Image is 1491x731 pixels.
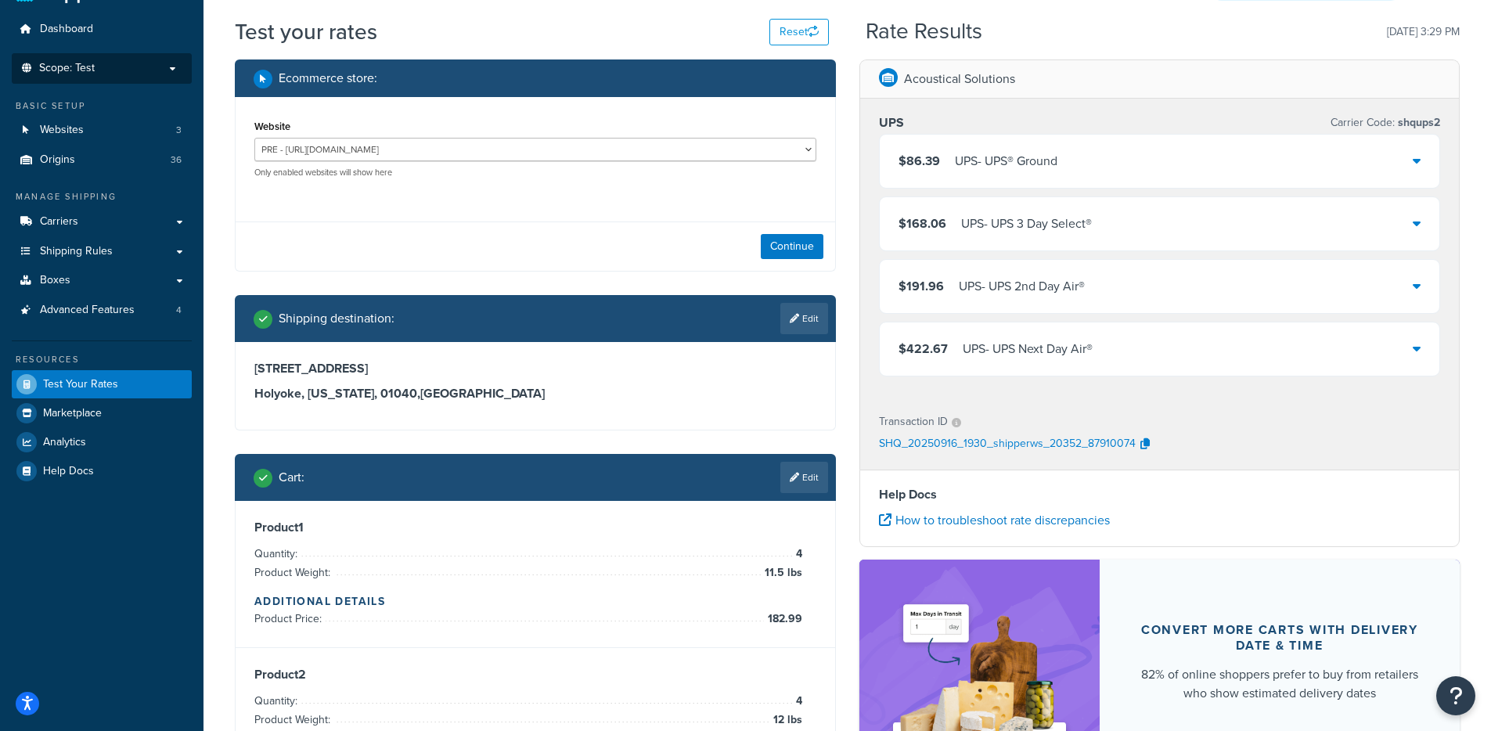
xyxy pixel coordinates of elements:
div: Resources [12,353,192,366]
div: Manage Shipping [12,190,192,203]
h3: Product 2 [254,667,816,682]
span: 12 lbs [769,711,802,729]
span: Shipping Rules [40,245,113,258]
h3: Product 1 [254,520,816,535]
button: Open Resource Center [1436,676,1475,715]
a: Shipping Rules [12,237,192,266]
span: Help Docs [43,465,94,478]
span: Quantity: [254,693,301,709]
span: Scope: Test [39,62,95,75]
a: Websites3 [12,116,192,145]
li: Websites [12,116,192,145]
span: Carriers [40,215,78,229]
a: How to troubleshoot rate discrepancies [879,511,1110,529]
span: 36 [171,153,182,167]
h2: Ecommerce store : [279,71,377,85]
h2: Shipping destination : [279,311,394,326]
a: Analytics [12,428,192,456]
div: UPS - UPS Next Day Air® [963,338,1093,360]
span: Origins [40,153,75,167]
a: Test Your Rates [12,370,192,398]
h1: Test your rates [235,16,377,47]
span: 4 [792,545,802,564]
span: shqups2 [1395,114,1440,131]
a: Dashboard [12,15,192,44]
span: $191.96 [899,277,944,295]
span: Dashboard [40,23,93,36]
button: Reset [769,19,829,45]
span: Advanced Features [40,304,135,317]
span: Test Your Rates [43,378,118,391]
a: Boxes [12,266,192,295]
a: Marketplace [12,399,192,427]
p: Acoustical Solutions [904,68,1015,90]
span: Quantity: [254,546,301,562]
p: [DATE] 3:29 PM [1387,21,1460,43]
div: UPS - UPS 2nd Day Air® [959,275,1085,297]
label: Website [254,121,290,132]
span: 11.5 lbs [761,564,802,582]
div: Basic Setup [12,99,192,113]
p: SHQ_20250916_1930_shipperws_20352_87910074 [879,433,1136,456]
span: 3 [176,124,182,137]
span: Product Weight: [254,711,334,728]
a: Advanced Features4 [12,296,192,325]
span: Product Price: [254,610,326,627]
span: 4 [792,692,802,711]
a: Help Docs [12,457,192,485]
p: Only enabled websites will show here [254,167,816,178]
h3: UPS [879,115,904,131]
p: Transaction ID [879,411,948,433]
h3: Holyoke, [US_STATE], 01040 , [GEOGRAPHIC_DATA] [254,386,816,402]
span: Product Weight: [254,564,334,581]
h3: [STREET_ADDRESS] [254,361,816,376]
a: Edit [780,303,828,334]
span: Marketplace [43,407,102,420]
div: UPS - UPS® Ground [955,150,1057,172]
div: UPS - UPS 3 Day Select® [961,213,1092,235]
a: Edit [780,462,828,493]
span: 182.99 [764,610,802,628]
div: 82% of online shoppers prefer to buy from retailers who show estimated delivery dates [1137,665,1423,703]
div: Convert more carts with delivery date & time [1137,622,1423,654]
li: Origins [12,146,192,175]
h2: Cart : [279,470,304,484]
li: Advanced Features [12,296,192,325]
span: Analytics [43,436,86,449]
h4: Additional Details [254,593,816,610]
span: $86.39 [899,152,940,170]
h4: Help Docs [879,485,1441,504]
span: $422.67 [899,340,948,358]
a: Origins36 [12,146,192,175]
button: Continue [761,234,823,259]
p: Carrier Code: [1331,112,1440,134]
a: Carriers [12,207,192,236]
span: Websites [40,124,84,137]
span: Boxes [40,274,70,287]
span: $168.06 [899,214,946,232]
h2: Rate Results [866,20,982,44]
span: 4 [176,304,182,317]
